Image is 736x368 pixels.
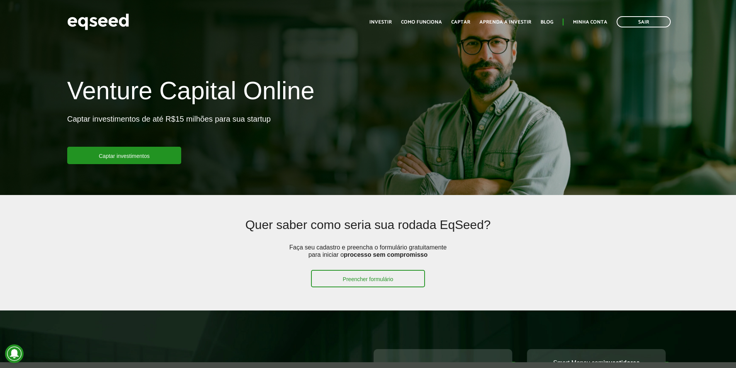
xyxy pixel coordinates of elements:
[311,270,425,287] a: Preencher formulário
[479,20,531,25] a: Aprenda a investir
[344,251,428,258] strong: processo sem compromisso
[401,20,442,25] a: Como funciona
[451,20,470,25] a: Captar
[67,77,314,108] h1: Venture Capital Online
[128,218,607,243] h2: Quer saber como seria sua rodada EqSeed?
[67,114,271,147] p: Captar investimentos de até R$15 milhões para sua startup
[617,16,671,27] a: Sair
[541,20,553,25] a: Blog
[369,20,392,25] a: Investir
[573,20,607,25] a: Minha conta
[67,147,182,164] a: Captar investimentos
[287,244,449,270] p: Faça seu cadastro e preencha o formulário gratuitamente para iniciar o
[67,12,129,32] img: EqSeed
